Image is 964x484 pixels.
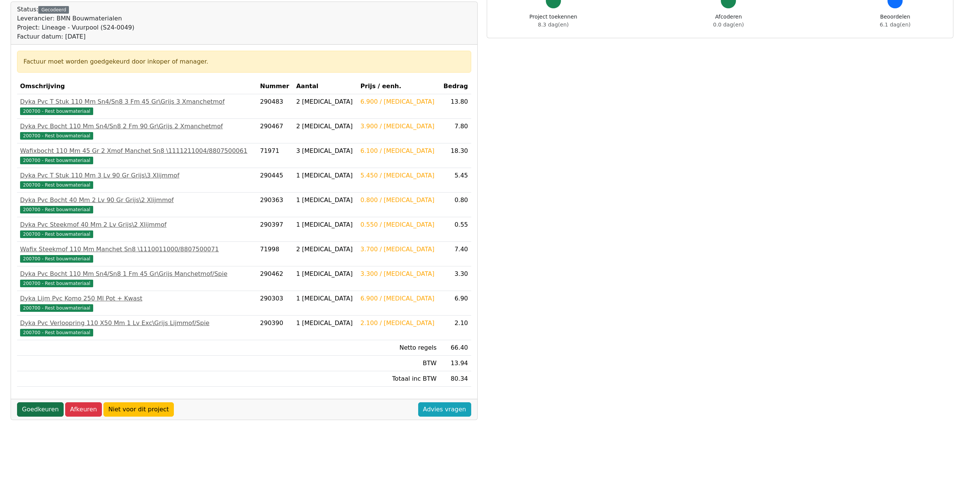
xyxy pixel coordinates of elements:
div: 2.100 / [MEDICAL_DATA] [361,319,437,328]
div: Beoordelen [880,13,911,29]
div: 3.700 / [MEDICAL_DATA] [361,245,437,254]
a: Goedkeuren [17,402,64,417]
a: Dyka Pvc Bocht 110 Mm Sn4/Sn8 2 Fm 90 Gr\Grijs 2 Xmanchetmof200700 - Rest bouwmateriaal [20,122,254,140]
td: 2.10 [440,316,471,340]
td: Netto regels [358,340,440,356]
span: 200700 - Rest bouwmateriaal [20,304,93,312]
div: 1 [MEDICAL_DATA] [296,319,355,328]
div: Project: Lineage - Vuurpool (S24-0049) [17,23,134,32]
div: Wafix Steekmof 110 Mm Manchet Sn8 \1110011000/8807500071 [20,245,254,254]
div: 5.450 / [MEDICAL_DATA] [361,171,437,180]
div: 3 [MEDICAL_DATA] [296,146,355,156]
div: 6.900 / [MEDICAL_DATA] [361,97,437,106]
td: 290397 [257,217,293,242]
div: Dyka Pvc T Stuk 110 Mm Sn4/Sn8 3 Fm 45 Gr\Grijs 3 Xmanchetmof [20,97,254,106]
a: Dyka Pvc T Stuk 110 Mm 3 Lv 90 Gr Grijs\3 Xlijmmof200700 - Rest bouwmateriaal [20,171,254,189]
div: Afcoderen [713,13,744,29]
td: 6.90 [440,291,471,316]
div: Leverancier: BMN Bouwmaterialen [17,14,134,23]
td: 13.94 [440,356,471,371]
a: Dyka Pvc T Stuk 110 Mm Sn4/Sn8 3 Fm 45 Gr\Grijs 3 Xmanchetmof200700 - Rest bouwmateriaal [20,97,254,115]
div: 1 [MEDICAL_DATA] [296,294,355,303]
a: Dyka Pvc Verloopring 110 X50 Mm 1 Lv Exc\Grijs Lijmmof/Spie200700 - Rest bouwmateriaal [20,319,254,337]
div: 0.800 / [MEDICAL_DATA] [361,196,437,205]
a: Dyka Pvc Bocht 40 Mm 2 Lv 90 Gr Grijs\2 Xlijmmof200700 - Rest bouwmateriaal [20,196,254,214]
td: 0.80 [440,193,471,217]
div: 1 [MEDICAL_DATA] [296,171,355,180]
td: 80.34 [440,371,471,387]
span: 200700 - Rest bouwmateriaal [20,132,93,140]
span: 200700 - Rest bouwmateriaal [20,230,93,238]
div: 1 [MEDICAL_DATA] [296,196,355,205]
span: 200700 - Rest bouwmateriaal [20,107,93,115]
span: 8.3 dag(en) [538,22,569,28]
a: Dyka Lijm Pvc Komo 250 Ml Pot + Kwast200700 - Rest bouwmateriaal [20,294,254,312]
td: 290445 [257,168,293,193]
div: Status: [17,5,134,41]
a: Advies vragen [418,402,471,417]
div: Dyka Pvc Steekmof 40 Mm 2 Lv Grijs\2 Xlijmmof [20,220,254,229]
div: Gecodeerd [38,6,69,14]
div: Dyka Pvc Bocht 110 Mm Sn4/Sn8 2 Fm 90 Gr\Grijs 2 Xmanchetmof [20,122,254,131]
td: 0.55 [440,217,471,242]
td: 290462 [257,266,293,291]
td: 71998 [257,242,293,266]
div: 6.900 / [MEDICAL_DATA] [361,294,437,303]
div: 0.550 / [MEDICAL_DATA] [361,220,437,229]
span: 0.0 dag(en) [713,22,744,28]
span: 200700 - Rest bouwmateriaal [20,280,93,287]
td: 290363 [257,193,293,217]
div: 2 [MEDICAL_DATA] [296,122,355,131]
div: 1 [MEDICAL_DATA] [296,269,355,279]
div: Dyka Pvc Bocht 110 Mm Sn4/Sn8 1 Fm 45 Gr\Grijs Manchetmof/Spie [20,269,254,279]
div: 3.300 / [MEDICAL_DATA] [361,269,437,279]
a: Wafix Steekmof 110 Mm Manchet Sn8 \1110011000/8807500071200700 - Rest bouwmateriaal [20,245,254,263]
a: Dyka Pvc Steekmof 40 Mm 2 Lv Grijs\2 Xlijmmof200700 - Rest bouwmateriaal [20,220,254,238]
td: Totaal inc BTW [358,371,440,387]
a: Niet voor dit project [103,402,174,417]
div: Dyka Lijm Pvc Komo 250 Ml Pot + Kwast [20,294,254,303]
td: 290467 [257,119,293,143]
div: Project toekennen [530,13,577,29]
div: 3.900 / [MEDICAL_DATA] [361,122,437,131]
a: Wafixbocht 110 Mm 45 Gr 2 Xmof Manchet Sn8 \1111211004/8807500061200700 - Rest bouwmateriaal [20,146,254,165]
td: 71971 [257,143,293,168]
th: Bedrag [440,79,471,94]
div: 2 [MEDICAL_DATA] [296,245,355,254]
td: BTW [358,356,440,371]
td: 290303 [257,291,293,316]
a: Dyka Pvc Bocht 110 Mm Sn4/Sn8 1 Fm 45 Gr\Grijs Manchetmof/Spie200700 - Rest bouwmateriaal [20,269,254,288]
div: 6.100 / [MEDICAL_DATA] [361,146,437,156]
td: 290390 [257,316,293,340]
div: Dyka Pvc T Stuk 110 Mm 3 Lv 90 Gr Grijs\3 Xlijmmof [20,171,254,180]
th: Nummer [257,79,293,94]
td: 290483 [257,94,293,119]
div: Wafixbocht 110 Mm 45 Gr 2 Xmof Manchet Sn8 \1111211004/8807500061 [20,146,254,156]
div: 2 [MEDICAL_DATA] [296,97,355,106]
td: 7.40 [440,242,471,266]
td: 66.40 [440,340,471,356]
div: Dyka Pvc Verloopring 110 X50 Mm 1 Lv Exc\Grijs Lijmmof/Spie [20,319,254,328]
div: Factuur datum: [DATE] [17,32,134,41]
th: Prijs / eenh. [358,79,440,94]
td: 5.45 [440,168,471,193]
span: 200700 - Rest bouwmateriaal [20,255,93,263]
a: Afkeuren [65,402,102,417]
td: 13.80 [440,94,471,119]
span: 200700 - Rest bouwmateriaal [20,206,93,213]
td: 18.30 [440,143,471,168]
div: 1 [MEDICAL_DATA] [296,220,355,229]
div: Dyka Pvc Bocht 40 Mm 2 Lv 90 Gr Grijs\2 Xlijmmof [20,196,254,205]
td: 7.80 [440,119,471,143]
span: 200700 - Rest bouwmateriaal [20,157,93,164]
div: Factuur moet worden goedgekeurd door inkoper of manager. [23,57,465,66]
span: 6.1 dag(en) [880,22,911,28]
th: Aantal [293,79,358,94]
th: Omschrijving [17,79,257,94]
span: 200700 - Rest bouwmateriaal [20,329,93,336]
span: 200700 - Rest bouwmateriaal [20,181,93,189]
td: 3.30 [440,266,471,291]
